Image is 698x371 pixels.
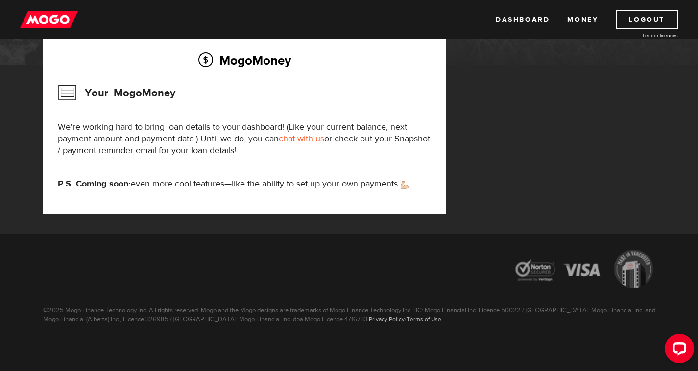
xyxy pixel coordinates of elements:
p: even more cool features—like the ability to set up your own payments [58,178,432,190]
p: ©2025 Mogo Finance Technology Inc. All rights reserved. Mogo and the Mogo designs are trademarks ... [36,298,663,324]
a: Logout [616,10,678,29]
img: legal-icons-92a2ffecb4d32d839781d1b4e4802d7b.png [506,242,663,298]
strong: P.S. Coming soon: [58,178,131,189]
a: Terms of Use [407,315,441,323]
h2: MogoMoney [58,50,432,70]
img: strong arm emoji [401,181,409,189]
p: We're working hard to bring loan details to your dashboard! (Like your current balance, next paym... [58,121,432,157]
a: Privacy Policy [369,315,405,323]
img: mogo_logo-11ee424be714fa7cbb0f0f49df9e16ec.png [20,10,78,29]
a: Dashboard [496,10,550,29]
h3: Your MogoMoney [58,80,175,106]
a: chat with us [279,133,324,144]
a: Money [567,10,598,29]
a: Lender licences [604,32,678,39]
iframe: LiveChat chat widget [657,330,698,371]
